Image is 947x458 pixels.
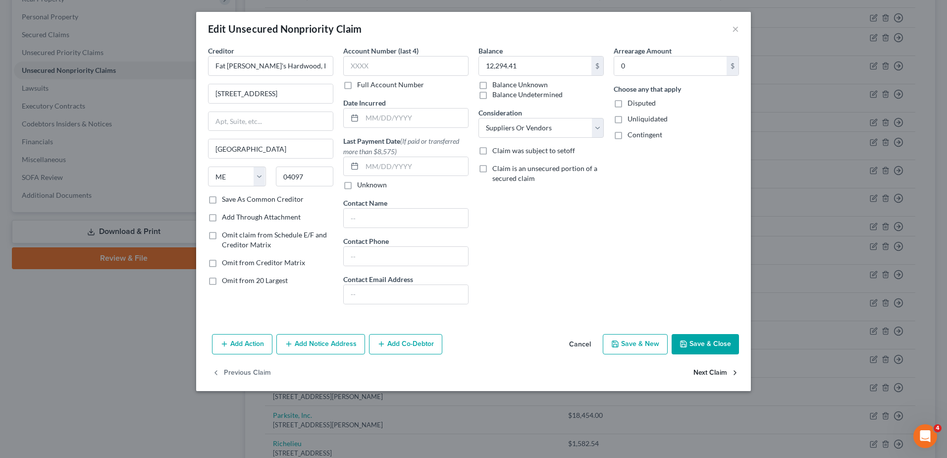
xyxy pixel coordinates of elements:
[478,108,522,118] label: Consideration
[357,180,387,190] label: Unknown
[222,194,304,204] label: Save As Common Creditor
[614,84,681,94] label: Choose any that apply
[344,247,468,266] input: --
[212,362,271,383] button: Previous Claim
[343,137,459,156] span: (If paid or transferred more than $8,575)
[222,258,305,267] span: Omit from Creditor Matrix
[628,99,656,107] span: Disputed
[222,230,327,249] span: Omit claim from Schedule E/F and Creditor Matrix
[591,57,603,75] div: $
[913,424,937,448] iframe: Intercom live chat
[208,47,234,55] span: Creditor
[343,98,386,108] label: Date Incurred
[357,80,424,90] label: Full Account Number
[343,198,387,208] label: Contact Name
[561,335,599,355] button: Cancel
[209,139,333,158] input: Enter city...
[276,334,365,355] button: Add Notice Address
[362,157,468,176] input: MM/DD/YYYY
[628,114,668,123] span: Unliquidated
[693,362,739,383] button: Next Claim
[212,334,272,355] button: Add Action
[208,56,333,76] input: Search creditor by name...
[222,212,301,222] label: Add Through Attachment
[603,334,668,355] button: Save & New
[209,84,333,103] input: Enter address...
[732,23,739,35] button: ×
[614,46,672,56] label: Arrearage Amount
[209,112,333,131] input: Apt, Suite, etc...
[934,424,942,432] span: 4
[343,46,419,56] label: Account Number (last 4)
[478,46,503,56] label: Balance
[369,334,442,355] button: Add Co-Debtor
[276,167,334,186] input: Enter zip...
[344,285,468,304] input: --
[672,334,739,355] button: Save & Close
[344,209,468,228] input: --
[343,274,413,285] label: Contact Email Address
[222,276,288,285] span: Omit from 20 Largest
[208,22,362,36] div: Edit Unsecured Nonpriority Claim
[362,109,468,127] input: MM/DD/YYYY
[343,136,469,157] label: Last Payment Date
[343,56,469,76] input: XXXX
[492,90,563,100] label: Balance Undetermined
[492,164,597,182] span: Claim is an unsecured portion of a secured claim
[492,80,548,90] label: Balance Unknown
[727,57,738,75] div: $
[614,57,727,75] input: 0.00
[479,57,591,75] input: 0.00
[628,130,662,139] span: Contingent
[492,146,575,155] span: Claim was subject to setoff
[343,236,389,246] label: Contact Phone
